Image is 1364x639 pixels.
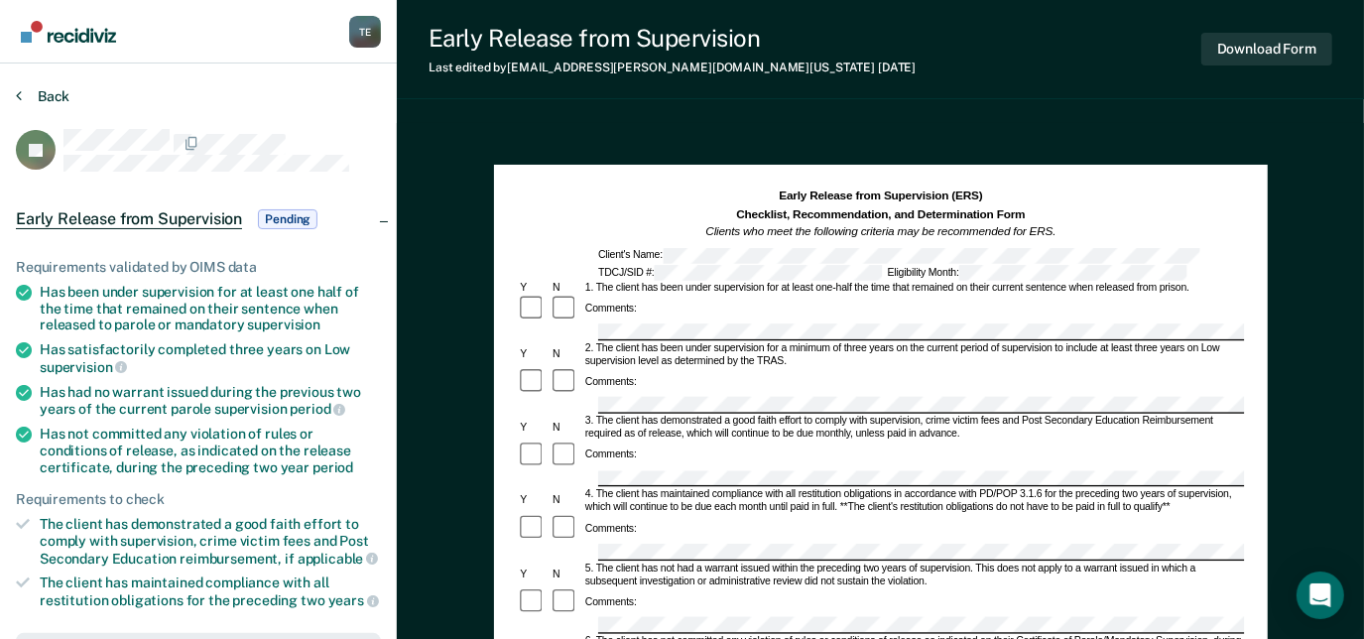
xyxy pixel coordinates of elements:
[349,16,381,48] button: Profile dropdown button
[582,449,639,462] div: Comments:
[550,348,582,361] div: N
[429,24,916,53] div: Early Release from Supervision
[290,401,345,417] span: period
[328,592,379,608] span: years
[517,422,550,435] div: Y
[550,422,582,435] div: N
[40,575,381,608] div: The client has maintained compliance with all restitution obligations for the preceding two
[40,384,381,418] div: Has had no warrant issued during the previous two years of the current parole supervision
[40,516,381,567] div: The client has demonstrated a good faith effort to comply with supervision, crime victim fees and...
[429,61,916,74] div: Last edited by [EMAIL_ADDRESS][PERSON_NAME][DOMAIN_NAME][US_STATE]
[582,415,1244,441] div: 3. The client has demonstrated a good faith effort to comply with supervision, crime victim fees ...
[736,207,1025,220] strong: Checklist, Recommendation, and Determination Form
[550,282,582,295] div: N
[705,225,1055,238] em: Clients who meet the following criteria may be recommended for ERS.
[582,488,1244,514] div: 4. The client has maintained compliance with all restitution obligations in accordance with PD/PO...
[779,190,982,202] strong: Early Release from Supervision (ERS)
[595,265,885,281] div: TDCJ/SID #:
[248,317,320,332] span: supervision
[582,376,639,389] div: Comments:
[582,596,639,609] div: Comments:
[550,569,582,581] div: N
[595,248,1201,264] div: Client's Name:
[582,523,639,536] div: Comments:
[517,282,550,295] div: Y
[21,21,116,43] img: Recidiviz
[878,61,916,74] span: [DATE]
[517,348,550,361] div: Y
[16,209,242,229] span: Early Release from Supervision
[1201,33,1332,65] button: Download Form
[550,495,582,508] div: N
[582,341,1244,367] div: 2. The client has been under supervision for a minimum of three years on the current period of su...
[40,359,127,375] span: supervision
[312,459,353,475] span: period
[298,551,378,567] span: applicable
[40,341,381,375] div: Has satisfactorily completed three years on Low
[40,426,381,475] div: Has not committed any violation of rules or conditions of release, as indicated on the release ce...
[517,495,550,508] div: Y
[258,209,317,229] span: Pending
[16,491,381,508] div: Requirements to check
[885,265,1189,281] div: Eligibility Month:
[582,303,639,316] div: Comments:
[16,259,381,276] div: Requirements validated by OIMS data
[582,282,1244,295] div: 1. The client has been under supervision for at least one-half the time that remained on their cu...
[40,284,381,333] div: Has been under supervision for at least one half of the time that remained on their sentence when...
[582,562,1244,587] div: 5. The client has not had a warrant issued within the preceding two years of supervision. This do...
[349,16,381,48] div: T E
[517,569,550,581] div: Y
[16,87,69,105] button: Back
[1297,572,1344,619] div: Open Intercom Messenger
